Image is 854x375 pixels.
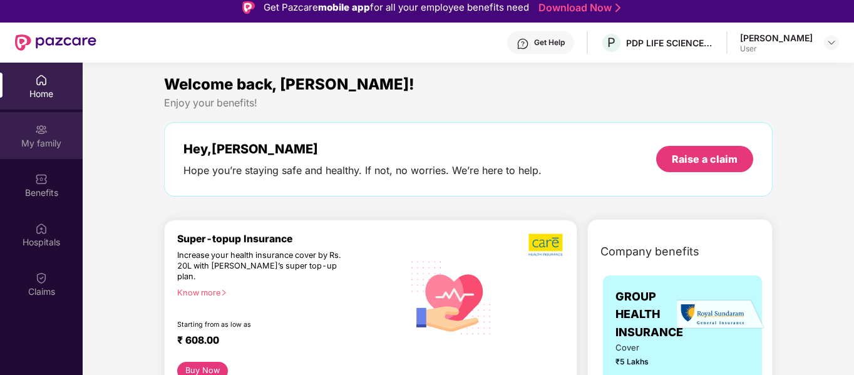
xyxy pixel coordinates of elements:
[220,289,227,296] span: right
[677,299,764,330] img: insurerLogo
[826,38,836,48] img: svg+xml;base64,PHN2ZyBpZD0iRHJvcGRvd24tMzJ4MzIiIHhtbG5zPSJodHRwOi8vd3d3LnczLm9yZy8yMDAwL3N2ZyIgd2...
[318,1,370,13] strong: mobile app
[528,233,564,257] img: b5dec4f62d2307b9de63beb79f102df3.png
[615,356,674,367] span: ₹5 Lakhs
[517,38,529,50] img: svg+xml;base64,PHN2ZyBpZD0iSGVscC0zMngzMiIgeG1sbnM9Imh0dHA6Ly93d3cudzMub3JnLzIwMDAvc3ZnIiB3aWR0aD...
[35,173,48,185] img: svg+xml;base64,PHN2ZyBpZD0iQmVuZWZpdHMiIHhtbG5zPSJodHRwOi8vd3d3LnczLm9yZy8yMDAwL3N2ZyIgd2lkdGg9Ij...
[607,35,615,50] span: P
[615,1,620,14] img: Stroke
[538,1,617,14] a: Download Now
[177,321,350,329] div: Starting from as low as
[615,341,674,354] span: Cover
[35,74,48,86] img: svg+xml;base64,PHN2ZyBpZD0iSG9tZSIgeG1sbnM9Imh0dHA6Ly93d3cudzMub3JnLzIwMDAvc3ZnIiB3aWR0aD0iMjAiIG...
[600,243,699,260] span: Company benefits
[177,334,391,349] div: ₹ 608.00
[534,38,565,48] div: Get Help
[177,233,403,245] div: Super-topup Insurance
[177,250,349,282] div: Increase your health insurance cover by Rs. 20L with [PERSON_NAME]’s super top-up plan.
[177,288,396,297] div: Know more
[183,141,542,157] div: Hey, [PERSON_NAME]
[183,164,542,177] div: Hope you’re staying safe and healthy. If not, no worries. We’re here to help.
[626,37,714,49] div: PDP LIFE SCIENCE LOGISTICS INDIA PRIVATE LIMITED
[35,222,48,235] img: svg+xml;base64,PHN2ZyBpZD0iSG9zcGl0YWxzIiB4bWxucz0iaHR0cDovL3d3dy53My5vcmcvMjAwMC9zdmciIHdpZHRoPS...
[35,123,48,136] img: svg+xml;base64,PHN2ZyB3aWR0aD0iMjAiIGhlaWdodD0iMjAiIHZpZXdCb3g9IjAgMCAyMCAyMCIgZmlsbD0ibm9uZSIgeG...
[15,34,96,51] img: New Pazcare Logo
[403,248,500,346] img: svg+xml;base64,PHN2ZyB4bWxucz0iaHR0cDovL3d3dy53My5vcmcvMjAwMC9zdmciIHhtbG5zOnhsaW5rPSJodHRwOi8vd3...
[740,44,813,54] div: User
[672,152,738,166] div: Raise a claim
[740,32,813,44] div: [PERSON_NAME]
[35,272,48,284] img: svg+xml;base64,PHN2ZyBpZD0iQ2xhaW0iIHhtbG5zPSJodHRwOi8vd3d3LnczLm9yZy8yMDAwL3N2ZyIgd2lkdGg9IjIwIi...
[164,96,773,110] div: Enjoy your benefits!
[242,1,255,14] img: Logo
[164,75,414,93] span: Welcome back, [PERSON_NAME]!
[615,288,683,341] span: GROUP HEALTH INSURANCE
